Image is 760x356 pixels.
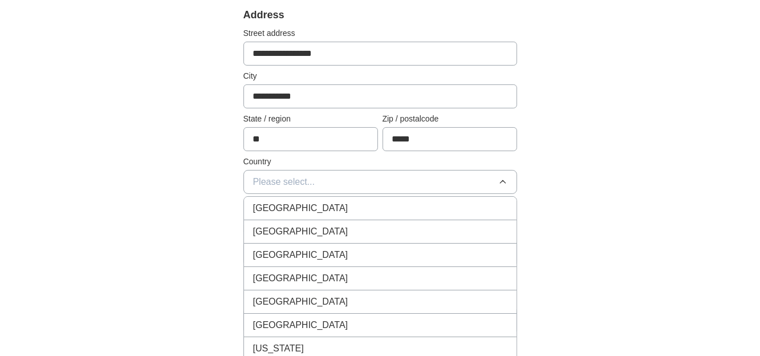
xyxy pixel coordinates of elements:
[253,318,348,332] span: [GEOGRAPHIC_DATA]
[253,295,348,309] span: [GEOGRAPHIC_DATA]
[253,248,348,262] span: [GEOGRAPHIC_DATA]
[253,225,348,238] span: [GEOGRAPHIC_DATA]
[383,113,517,125] label: Zip / postalcode
[243,156,517,168] label: Country
[243,70,517,82] label: City
[253,272,348,285] span: [GEOGRAPHIC_DATA]
[243,27,517,39] label: Street address
[253,201,348,215] span: [GEOGRAPHIC_DATA]
[243,113,378,125] label: State / region
[243,170,517,194] button: Please select...
[243,7,517,23] div: Address
[253,175,315,189] span: Please select...
[253,342,304,355] span: [US_STATE]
